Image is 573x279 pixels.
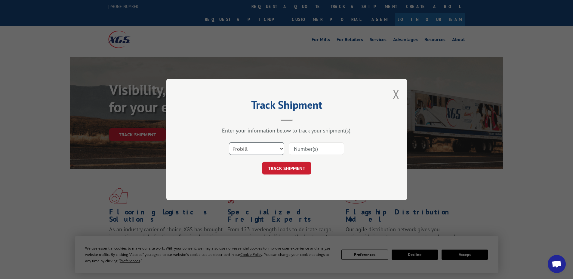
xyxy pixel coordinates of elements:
[289,142,344,155] input: Number(s)
[196,127,377,134] div: Enter your information below to track your shipment(s).
[548,255,566,273] div: Open chat
[393,86,399,102] button: Close modal
[196,101,377,112] h2: Track Shipment
[262,162,311,174] button: TRACK SHIPMENT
